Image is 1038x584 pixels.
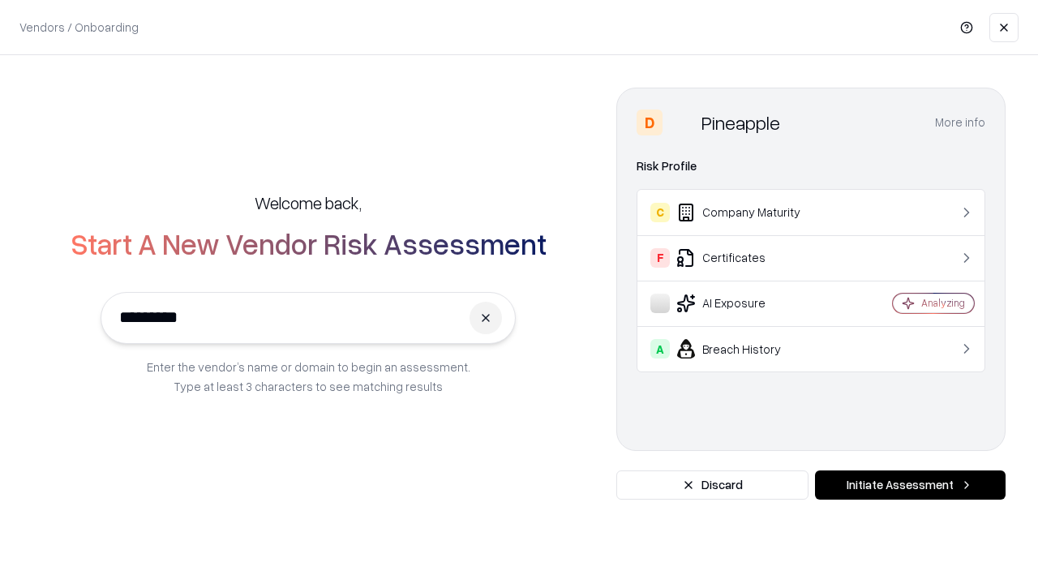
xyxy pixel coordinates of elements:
[650,203,670,222] div: C
[669,109,695,135] img: Pineapple
[616,470,809,500] button: Discard
[650,294,844,313] div: AI Exposure
[19,19,139,36] p: Vendors / Onboarding
[71,227,547,260] h2: Start A New Vendor Risk Assessment
[701,109,780,135] div: Pineapple
[650,248,844,268] div: Certificates
[921,296,965,310] div: Analyzing
[147,357,470,396] p: Enter the vendor’s name or domain to begin an assessment. Type at least 3 characters to see match...
[650,339,670,359] div: A
[650,203,844,222] div: Company Maturity
[255,191,362,214] h5: Welcome back,
[935,108,985,137] button: More info
[650,248,670,268] div: F
[637,109,663,135] div: D
[815,470,1006,500] button: Initiate Assessment
[650,339,844,359] div: Breach History
[637,157,985,176] div: Risk Profile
